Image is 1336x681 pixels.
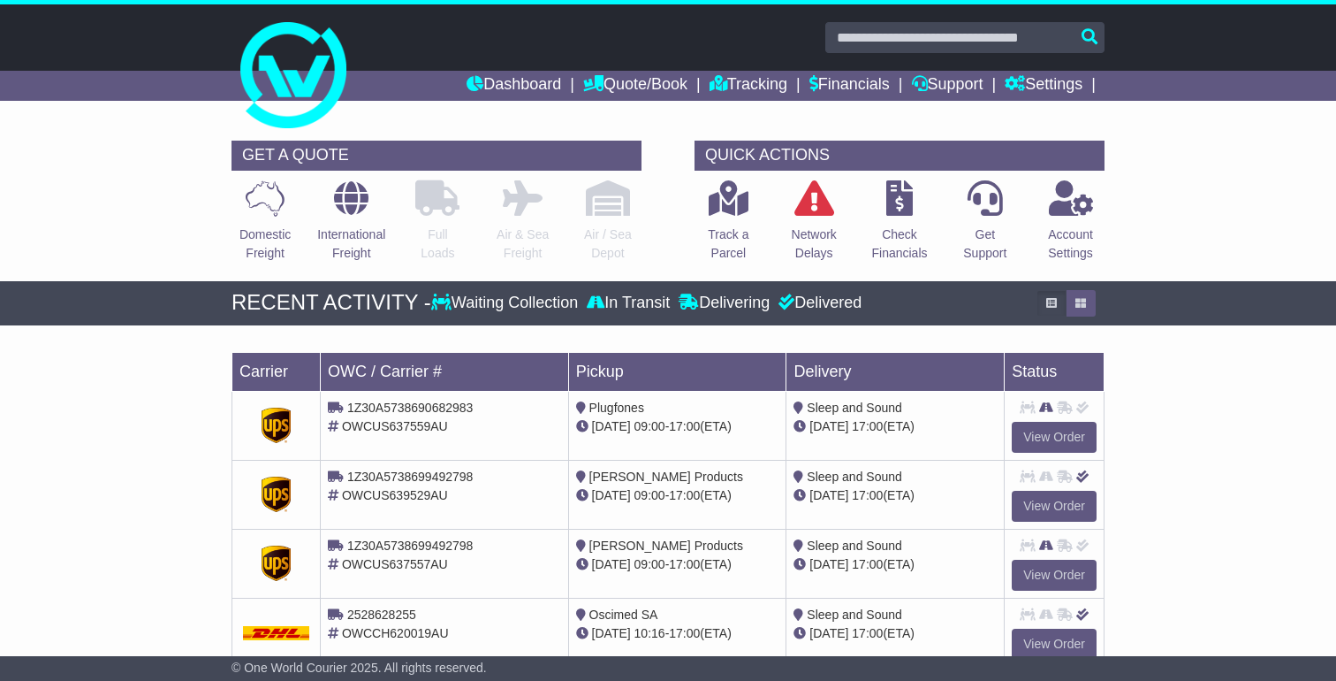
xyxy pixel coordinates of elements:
div: - (ETA) [576,624,779,643]
span: 1Z30A5738699492798 [347,470,473,484]
span: Sleep and Sound [807,539,901,553]
div: Delivering [674,294,774,313]
span: 17:00 [852,557,883,571]
a: Quote/Book [583,71,687,101]
span: Sleep and Sound [807,608,901,622]
p: Account Settings [1048,226,1093,263]
a: Support [912,71,983,101]
span: [DATE] [592,488,631,502]
span: OWCUS637559AU [342,419,448,433]
span: Oscimed SA [589,608,658,622]
a: Financials [809,71,890,101]
a: View Order [1012,491,1097,522]
span: [PERSON_NAME] Products [589,470,743,484]
span: [DATE] [809,488,848,502]
span: [DATE] [592,557,631,571]
td: OWC / Carrier # [321,352,569,391]
img: GetCarrierServiceDarkLogo [262,477,292,512]
a: DomesticFreight [239,180,292,272]
span: 1Z30A5738699492798 [347,539,473,553]
span: 2528628255 [347,608,416,622]
a: View Order [1012,629,1097,660]
a: Track aParcel [707,180,749,272]
span: [DATE] [592,419,631,433]
a: NetworkDelays [791,180,838,272]
a: CheckFinancials [870,180,928,272]
a: GetSupport [962,180,1007,272]
img: GetCarrierServiceDarkLogo [262,408,292,443]
p: Domestic Freight [239,226,291,263]
div: Waiting Collection [431,294,582,313]
td: Pickup [568,352,786,391]
img: DHL.png [243,626,309,640]
div: In Transit [582,294,674,313]
div: Delivered [774,294,862,313]
span: 17:00 [852,488,883,502]
span: OWCUS637557AU [342,557,448,571]
p: Get Support [963,226,1006,263]
span: [DATE] [592,626,631,640]
span: 17:00 [669,488,700,502]
p: Air & Sea Freight [497,226,549,263]
p: Air / Sea Depot [584,226,632,263]
a: AccountSettings [1047,180,1094,272]
span: 09:00 [634,488,665,502]
td: Status [1005,352,1104,391]
a: Dashboard [467,71,561,101]
div: (ETA) [793,417,997,436]
a: Tracking [710,71,787,101]
p: Check Financials [871,226,927,263]
span: OWCCH620019AU [342,626,449,640]
a: Settings [1005,71,1082,101]
div: QUICK ACTIONS [695,141,1104,171]
p: Full Loads [415,226,459,263]
span: Sleep and Sound [807,401,901,415]
div: (ETA) [793,486,997,505]
td: Delivery [786,352,1005,391]
span: [PERSON_NAME] Products [589,539,743,553]
p: Network Delays [792,226,837,263]
p: Track a Parcel [708,226,748,263]
a: InternationalFreight [316,180,386,272]
span: OWCUS639529AU [342,488,448,502]
div: - (ETA) [576,555,779,574]
span: Sleep and Sound [807,470,901,484]
span: [DATE] [809,626,848,640]
a: View Order [1012,422,1097,453]
span: 17:00 [669,626,700,640]
span: © One World Courier 2025. All rights reserved. [232,661,487,675]
img: GetCarrierServiceDarkLogo [262,546,292,581]
div: - (ETA) [576,417,779,436]
span: 17:00 [669,557,700,571]
span: 10:16 [634,626,665,640]
div: RECENT ACTIVITY - [232,290,431,316]
span: 09:00 [634,419,665,433]
td: Carrier [232,352,321,391]
span: 17:00 [852,626,883,640]
div: - (ETA) [576,486,779,505]
div: (ETA) [793,555,997,574]
span: [DATE] [809,557,848,571]
span: 09:00 [634,557,665,571]
div: (ETA) [793,624,997,643]
p: International Freight [317,226,385,263]
span: [DATE] [809,419,848,433]
div: GET A QUOTE [232,141,641,171]
span: Plugfones [589,401,644,415]
span: 17:00 [852,419,883,433]
span: 17:00 [669,419,700,433]
a: View Order [1012,560,1097,591]
span: 1Z30A5738690682983 [347,401,473,415]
